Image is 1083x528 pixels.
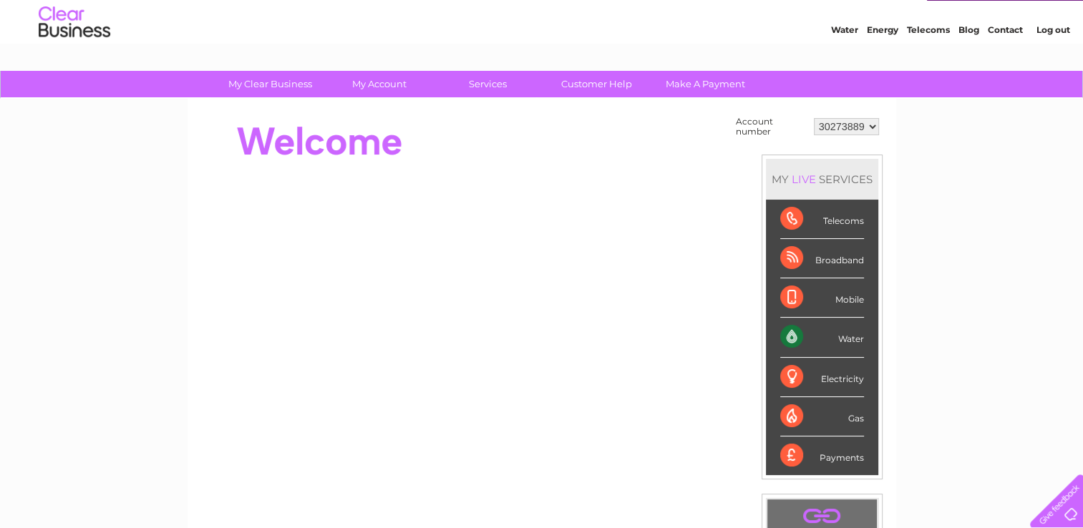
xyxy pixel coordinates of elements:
div: Telecoms [780,200,864,239]
a: Energy [867,61,898,72]
div: MY SERVICES [766,159,878,200]
div: Gas [780,397,864,436]
a: Contact [988,61,1023,72]
a: My Account [320,71,438,97]
td: Account number [732,113,810,140]
a: Customer Help [538,71,656,97]
div: Broadband [780,239,864,278]
div: LIVE [789,172,819,186]
div: Clear Business is a trading name of Verastar Limited (registered in [GEOGRAPHIC_DATA] No. 3667643... [204,8,880,69]
div: Water [780,318,864,357]
div: Mobile [780,278,864,318]
a: Log out [1036,61,1069,72]
a: Make A Payment [646,71,764,97]
div: Electricity [780,358,864,397]
a: Blog [958,61,979,72]
a: 0333 014 3131 [813,7,912,25]
a: My Clear Business [211,71,329,97]
div: Payments [780,436,864,475]
img: logo.png [38,37,111,81]
a: Telecoms [907,61,950,72]
a: . [771,503,873,528]
a: Water [831,61,858,72]
a: Services [429,71,547,97]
